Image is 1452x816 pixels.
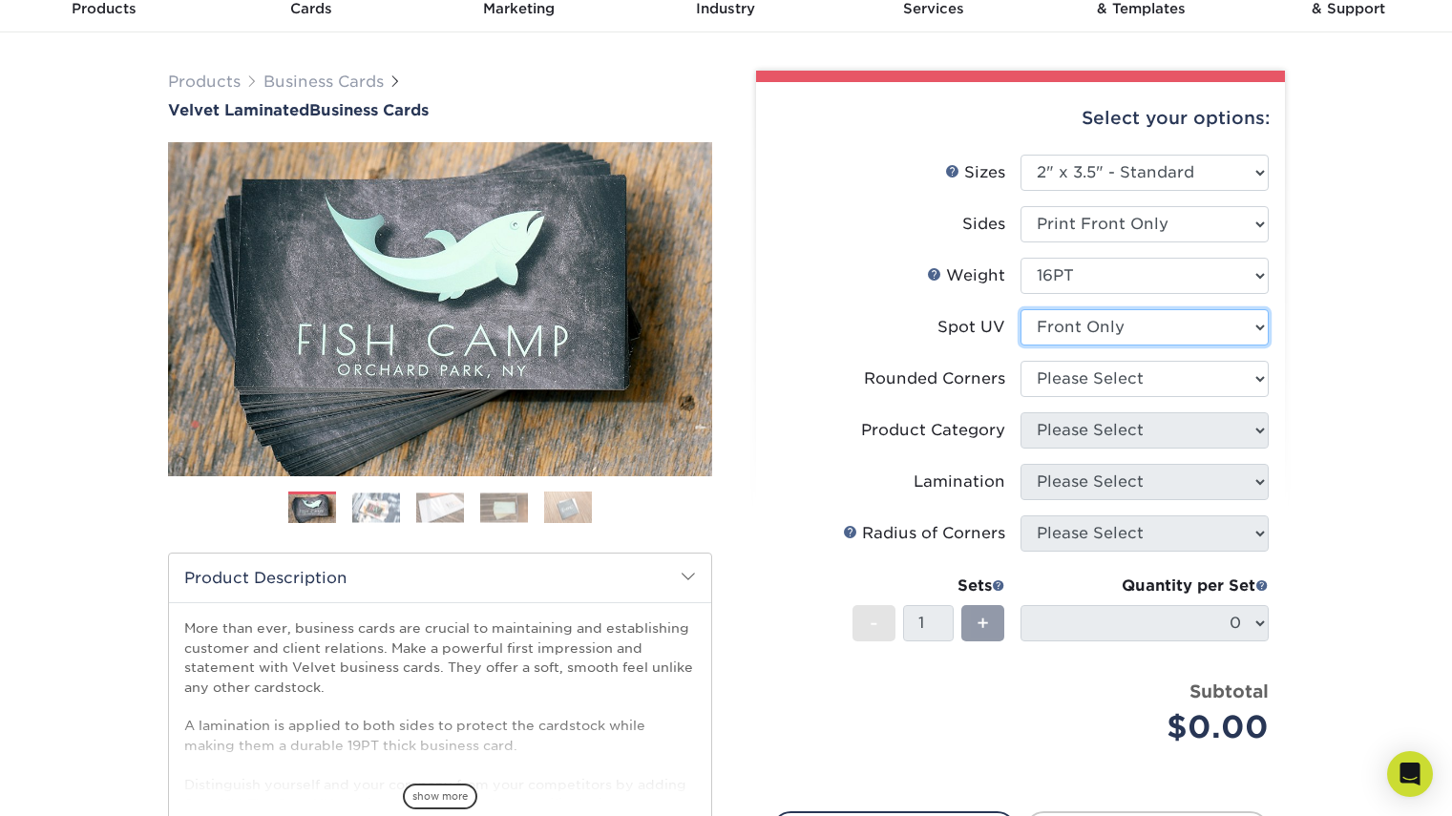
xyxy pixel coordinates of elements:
[288,485,336,533] img: Business Cards 01
[914,471,1005,493] div: Lamination
[977,609,989,638] span: +
[864,367,1005,390] div: Rounded Corners
[852,575,1005,597] div: Sets
[1387,751,1433,797] div: Open Intercom Messenger
[416,492,464,522] img: Business Cards 03
[168,37,712,581] img: Velvet Laminated 01
[870,609,878,638] span: -
[168,101,309,119] span: Velvet Laminated
[937,316,1005,339] div: Spot UV
[1189,680,1269,701] strong: Subtotal
[544,491,592,524] img: Business Cards 05
[1021,575,1269,597] div: Quantity per Set
[861,419,1005,442] div: Product Category
[168,101,712,119] h1: Business Cards
[403,784,477,809] span: show more
[263,73,384,91] a: Business Cards
[352,492,400,522] img: Business Cards 02
[945,161,1005,184] div: Sizes
[168,101,712,119] a: Velvet LaminatedBusiness Cards
[843,522,1005,545] div: Radius of Corners
[771,82,1270,155] div: Select your options:
[927,264,1005,287] div: Weight
[168,73,241,91] a: Products
[169,554,711,602] h2: Product Description
[1035,704,1269,750] div: $0.00
[962,213,1005,236] div: Sides
[480,492,528,522] img: Business Cards 04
